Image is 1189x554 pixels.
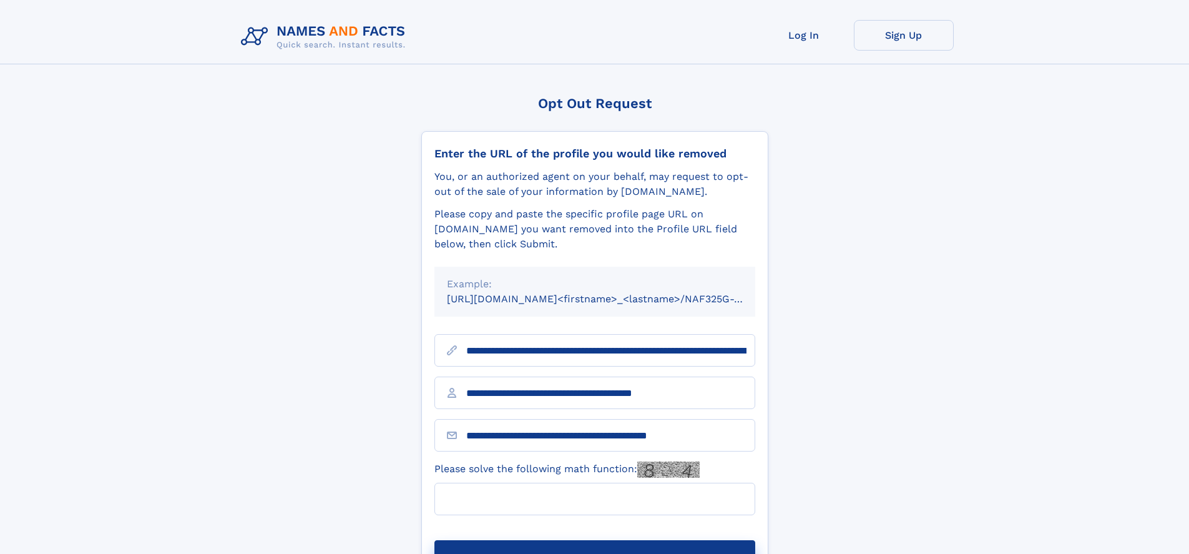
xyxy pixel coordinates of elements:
div: You, or an authorized agent on your behalf, may request to opt-out of the sale of your informatio... [434,169,755,199]
div: Enter the URL of the profile you would like removed [434,147,755,161]
div: Please copy and paste the specific profile page URL on [DOMAIN_NAME] you want removed into the Pr... [434,207,755,252]
a: Log In [754,20,854,51]
div: Example: [447,277,743,292]
div: Opt Out Request [421,96,768,111]
a: Sign Up [854,20,954,51]
small: [URL][DOMAIN_NAME]<firstname>_<lastname>/NAF325G-xxxxxxxx [447,293,779,305]
label: Please solve the following math function: [434,462,700,478]
img: Logo Names and Facts [236,20,416,54]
